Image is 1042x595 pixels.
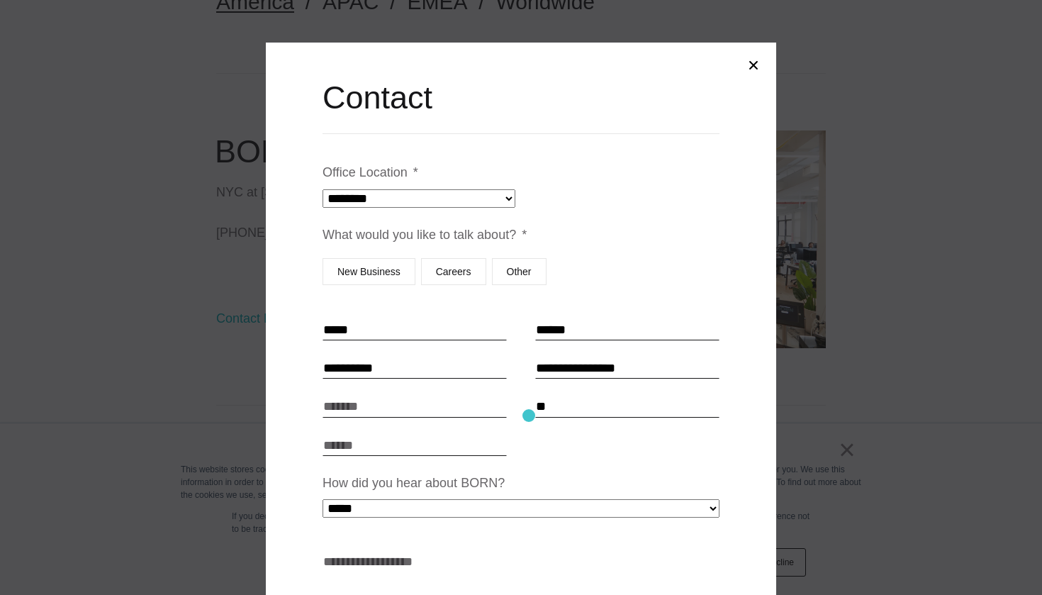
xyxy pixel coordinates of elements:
[492,258,547,285] label: Other
[323,165,418,181] label: Office Location
[323,227,527,243] label: What would you like to talk about?
[323,475,505,491] label: How did you hear about BORN?
[323,258,415,285] label: New Business
[421,258,486,285] label: Careers
[323,77,719,119] h2: Contact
